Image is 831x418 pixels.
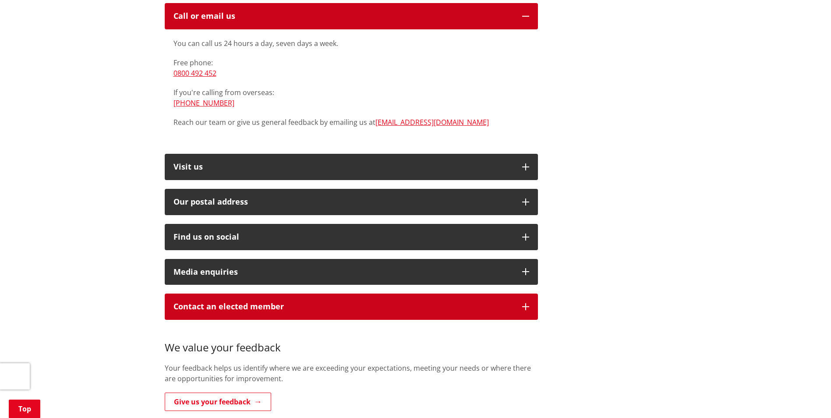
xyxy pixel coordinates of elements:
button: Our postal address [165,189,538,215]
div: Call or email us [173,12,513,21]
a: Give us your feedback [165,393,271,411]
button: Call or email us [165,3,538,29]
p: Your feedback helps us identify where we are exceeding your expectations, meeting your needs or w... [165,363,538,384]
a: [PHONE_NUMBER] [173,98,234,108]
p: Free phone: [173,57,529,78]
p: Contact an elected member [173,302,513,311]
button: Contact an elected member [165,294,538,320]
p: You can call us 24 hours a day, seven days a week. [173,38,529,49]
button: Media enquiries [165,259,538,285]
button: Visit us [165,154,538,180]
button: Find us on social [165,224,538,250]
iframe: Messenger Launcher [791,381,822,413]
p: If you're calling from overseas: [173,87,529,108]
p: Visit us [173,163,513,171]
div: Media enquiries [173,268,513,276]
h2: Our postal address [173,198,513,206]
a: Top [9,400,40,418]
p: Reach our team or give us general feedback by emailing us at [173,117,529,128]
h3: We value your feedback [165,329,538,354]
a: 0800 492 452 [173,68,216,78]
div: Find us on social [173,233,513,241]
a: [EMAIL_ADDRESS][DOMAIN_NAME] [375,117,489,127]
